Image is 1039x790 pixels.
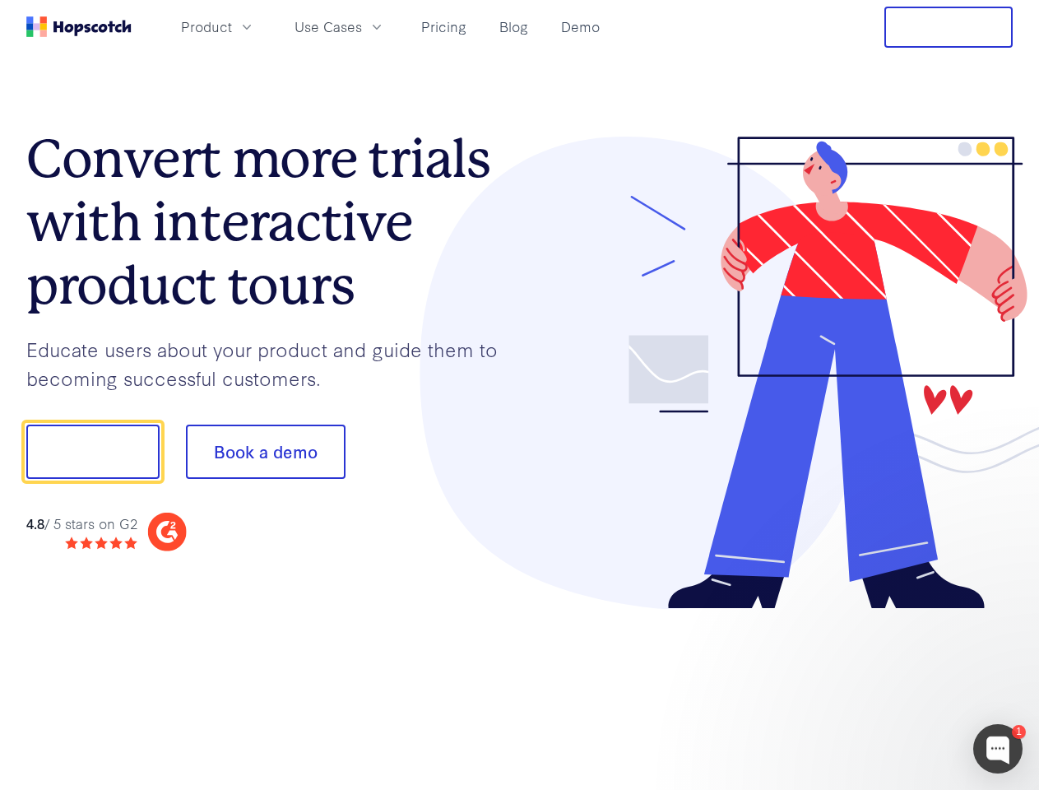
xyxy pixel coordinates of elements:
button: Book a demo [186,425,346,479]
button: Product [171,13,265,40]
strong: 4.8 [26,513,44,532]
a: Home [26,16,132,37]
div: / 5 stars on G2 [26,513,137,534]
button: Free Trial [884,7,1013,48]
span: Product [181,16,232,37]
h1: Convert more trials with interactive product tours [26,128,520,317]
a: Pricing [415,13,473,40]
button: Use Cases [285,13,395,40]
a: Demo [554,13,606,40]
p: Educate users about your product and guide them to becoming successful customers. [26,335,520,392]
div: 1 [1012,725,1026,739]
span: Use Cases [295,16,362,37]
button: Show me! [26,425,160,479]
a: Blog [493,13,535,40]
